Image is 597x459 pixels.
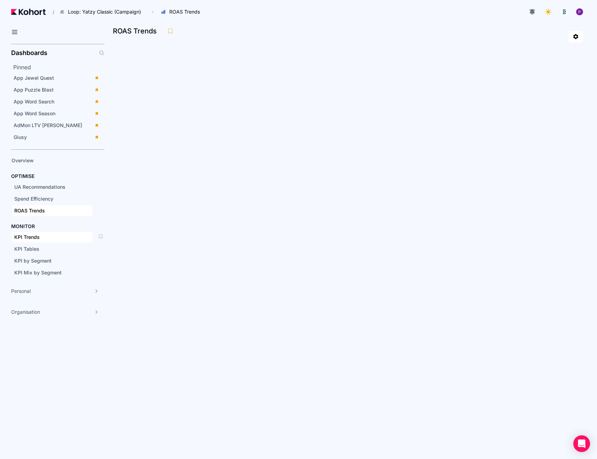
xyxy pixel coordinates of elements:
[14,122,82,128] span: AdMon LTV [PERSON_NAME]
[11,157,34,163] span: Overview
[12,267,93,278] a: KPI Mix by Segment
[11,223,35,230] h4: MONITOR
[11,120,102,131] a: AdMon LTV [PERSON_NAME]
[14,75,54,81] span: App Jewel Quest
[14,258,52,264] span: KPI by Segment
[113,28,161,34] h3: ROAS Trends
[14,110,55,116] span: App Word Season
[56,6,148,18] button: Loop: Yatzy Classic (Campaign)
[11,108,102,119] a: App Word Season
[11,73,102,83] a: App Jewel Quest
[13,63,104,71] h2: Pinned
[14,246,39,252] span: KPI Tables
[14,234,40,240] span: KPI Trends
[150,9,155,15] span: ›
[11,85,102,95] a: App Puzzle Blast
[11,288,31,295] span: Personal
[561,8,568,15] img: logo_logo_images_1_20240607072359498299_20240828135028712857.jpeg
[11,50,47,56] h2: Dashboards
[12,205,93,216] a: ROAS Trends
[14,99,54,104] span: App Word Search
[12,244,93,254] a: KPI Tables
[12,194,93,204] a: Spend Efficiency
[14,208,45,213] span: ROAS Trends
[12,182,93,192] a: UA Recommendations
[68,8,141,15] span: Loop: Yatzy Classic (Campaign)
[47,8,54,16] span: /
[157,6,207,18] button: ROAS Trends
[11,9,46,15] img: Kohort logo
[11,309,40,316] span: Organisation
[11,173,34,180] h4: OPTIMISE
[169,8,200,15] span: ROAS Trends
[14,196,53,202] span: Spend Efficiency
[14,87,54,93] span: App Puzzle Blast
[14,184,65,190] span: UA Recommendations
[11,132,102,142] a: Giusy
[573,435,590,452] div: Open Intercom Messenger
[14,270,62,275] span: KPI Mix by Segment
[11,96,102,107] a: App Word Search
[9,155,93,166] a: Overview
[14,134,27,140] span: Giusy
[12,232,93,242] a: KPI Trends
[12,256,93,266] a: KPI by Segment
